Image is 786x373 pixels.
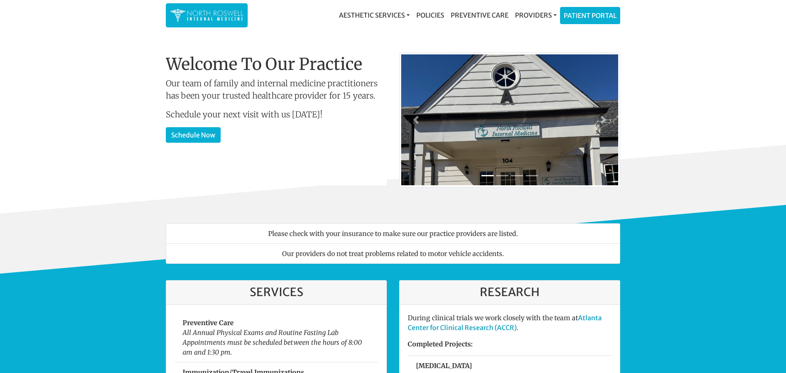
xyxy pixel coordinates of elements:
a: Aesthetic Services [336,7,413,23]
h1: Welcome To Our Practice [166,54,387,74]
strong: Completed Projects: [408,340,473,348]
a: Preventive Care [447,7,512,23]
a: Policies [413,7,447,23]
li: Please check with your insurance to make sure our practice providers are listed. [166,223,620,244]
a: Schedule Now [166,127,221,143]
a: Patient Portal [560,7,620,24]
h3: Services [174,285,378,299]
img: North Roswell Internal Medicine [170,7,244,23]
p: Schedule your next visit with us [DATE]! [166,108,387,121]
strong: [MEDICAL_DATA] [416,362,472,370]
p: During clinical trials we work closely with the team at . [408,313,612,333]
a: Atlanta Center for Clinical Research (ACCR) [408,314,602,332]
strong: Preventive Care [183,319,234,327]
h3: Research [408,285,612,299]
a: Providers [512,7,560,23]
p: Our team of family and internal medicine practitioners has been your trusted healthcare provider ... [166,77,387,102]
em: All Annual Physical Exams and Routine Fasting Lab Appointments must be scheduled between the hour... [183,328,362,356]
li: Our providers do not treat problems related to motor vehicle accidents. [166,243,620,264]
